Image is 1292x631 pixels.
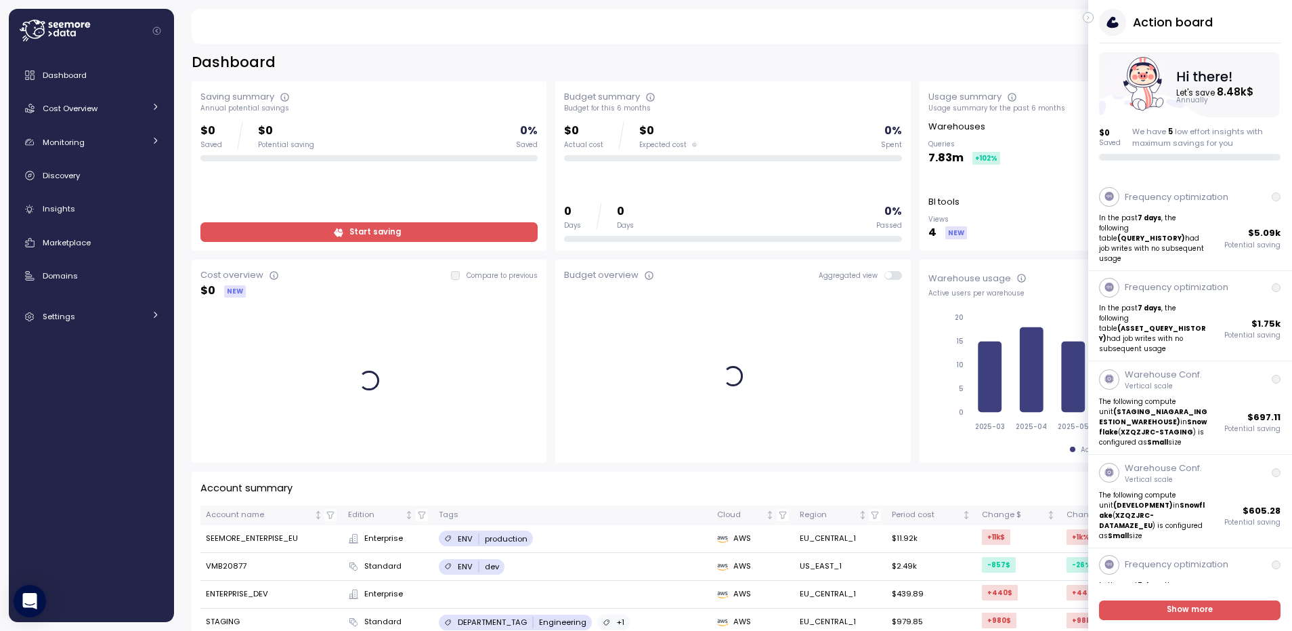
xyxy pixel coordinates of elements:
[794,525,887,553] td: EU_CENTRAL_1
[1067,613,1102,628] div: +98k %
[711,506,794,525] th: CloudNot sorted
[364,616,402,628] span: Standard
[639,122,697,140] p: $0
[1132,126,1281,148] div: We have low effort insights with maximum savings for you
[1100,601,1281,620] a: Show more
[1100,303,1209,354] p: In the past , the following table had job writes with no subsequent usage
[314,510,323,520] div: Not sorted
[200,506,343,525] th: Account nameNot sorted
[717,509,763,521] div: Cloud
[564,203,581,221] p: 0
[928,120,985,134] p: Warehouses
[200,525,343,553] td: SEEMORE_ENTERPISE_EU
[1088,455,1292,548] a: Warehouse Conf.Vertical scaleThe following compute unit(DEVELOPMENT)inSnowflake(XZQZJRC-DATAMAZE_...
[1058,422,1089,431] tspan: 2025-05
[982,509,1044,521] div: Change $
[1100,138,1121,148] p: Saved
[1100,324,1207,343] strong: (ASSET_QUERY_HISTORY)
[765,510,775,520] div: Not sorted
[564,268,639,282] div: Budget overview
[1225,331,1281,340] p: Potential saving
[14,62,169,89] a: Dashboard
[1100,407,1208,426] strong: (STAGING_NIAGARA_INGESTION_WAREHOUSE)
[200,222,538,242] a: Start saving
[884,122,902,140] p: 0 %
[982,613,1016,628] div: +980 $
[364,588,403,601] span: Enterprise
[1178,85,1255,99] text: Let's save
[928,104,1266,113] div: Usage summary for the past 6 months
[1248,411,1281,424] p: $ 697.11
[1125,281,1228,294] p: Frequency optimization
[1125,475,1202,485] p: Vertical scale
[200,282,215,300] p: $ 0
[928,140,1000,149] p: Queries
[1100,396,1209,448] p: The following compute unit in ( ) is configured as size
[14,95,169,122] a: Cost Overview
[1252,317,1281,331] p: $ 1.75k
[1225,241,1281,250] p: Potential saving
[928,215,967,224] p: Views
[467,271,538,281] p: Compare to previous
[1100,213,1209,264] p: In the past , the following table had job writes with no subsequent usage
[458,617,527,628] p: DEPARTMENT_TAG
[1118,234,1186,243] strong: (QUERY_HISTORY)
[1125,462,1202,475] p: Warehouse Conf.
[200,104,538,113] div: Annual potential savings
[1046,510,1056,520] div: Not sorted
[1114,501,1173,510] strong: (DEVELOPMENT)
[43,311,75,322] span: Settings
[404,510,414,520] div: Not sorted
[1067,529,1095,545] div: +1k %
[1218,85,1255,99] tspan: 8.48k $
[928,195,960,209] p: BI tools
[1168,126,1173,137] span: 5
[148,26,165,36] button: Collapse navigation
[200,581,343,609] td: ENTERPRISE_DEV
[458,561,473,572] p: ENV
[1067,585,1104,601] div: +44k %
[972,152,1000,165] div: +102 %
[1016,422,1048,431] tspan: 2025-04
[1243,504,1281,518] p: $ 605.28
[717,533,789,545] div: AWS
[956,361,964,369] tspan: 10
[43,270,78,281] span: Domains
[1178,96,1209,105] text: Annually
[14,196,169,223] a: Insights
[1249,226,1281,240] p: $ 5.09k
[982,585,1018,601] div: +440 $
[200,553,343,581] td: VMB20877
[1100,511,1155,530] strong: XZQZJRC-DATAMAZE_EU
[639,140,687,150] span: Expected cost
[616,617,624,628] p: +1
[1100,127,1121,138] p: $ 0
[974,422,1005,431] tspan: 2025-03
[886,506,976,525] th: Period costNot sorted
[458,533,473,544] p: ENV
[928,90,1002,104] div: Usage summary
[617,221,634,230] div: Days
[962,510,971,520] div: Not sorted
[192,53,276,73] h2: Dashboard
[982,557,1016,573] div: -857 $
[1138,581,1162,590] strong: 7 days
[886,581,976,609] td: $439.89
[1081,445,1123,455] div: Active users
[945,226,967,239] div: NEW
[14,162,169,189] a: Discovery
[485,561,499,572] p: dev
[1225,518,1281,527] p: Potential saving
[439,509,706,521] div: Tags
[1088,361,1292,455] a: Warehouse Conf.Vertical scaleThe following compute unit(STAGING_NIAGARA_INGESTION_WAREHOUSE)inSno...
[258,140,314,150] div: Potential saving
[43,103,98,114] span: Cost Overview
[349,223,401,241] span: Start saving
[1061,506,1148,525] th: Change %Not sorted
[876,221,902,230] div: Passed
[884,203,902,221] p: 0 %
[956,337,964,346] tspan: 15
[43,237,91,248] span: Marketplace
[717,616,789,628] div: AWS
[516,140,538,150] div: Saved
